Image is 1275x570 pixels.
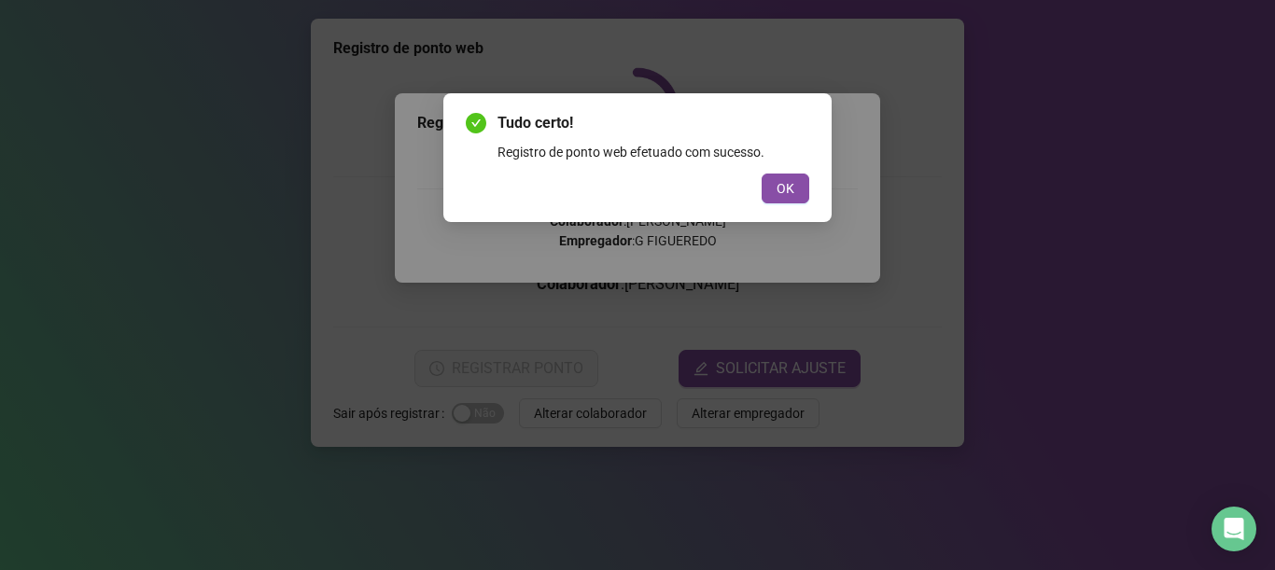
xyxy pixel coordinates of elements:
button: OK [762,174,809,203]
div: Registro de ponto web efetuado com sucesso. [497,142,809,162]
div: Open Intercom Messenger [1212,507,1256,551]
span: Tudo certo! [497,112,809,134]
span: check-circle [466,113,486,133]
span: OK [777,178,794,199]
